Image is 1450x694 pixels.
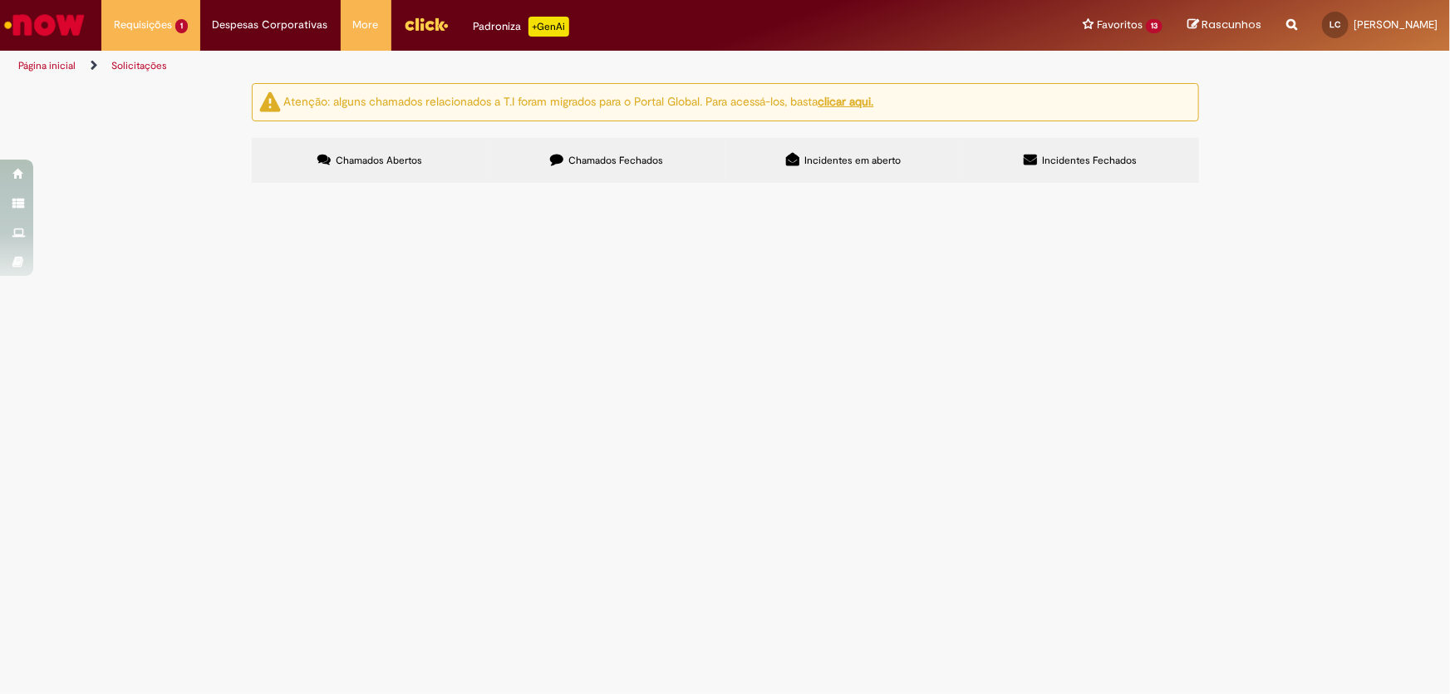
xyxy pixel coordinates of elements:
[336,154,422,167] span: Chamados Abertos
[111,59,167,72] a: Solicitações
[528,17,569,37] p: +GenAi
[284,94,874,109] ng-bind-html: Atenção: alguns chamados relacionados a T.I foram migrados para o Portal Global. Para acessá-los,...
[1354,17,1438,32] span: [PERSON_NAME]
[804,154,901,167] span: Incidentes em aberto
[213,17,328,33] span: Despesas Corporativas
[568,154,663,167] span: Chamados Fechados
[1330,19,1341,30] span: LC
[353,17,379,33] span: More
[1146,19,1162,33] span: 13
[818,94,874,109] a: clicar aqui.
[12,51,954,81] ul: Trilhas de página
[175,19,188,33] span: 1
[1097,17,1143,33] span: Favoritos
[1042,154,1137,167] span: Incidentes Fechados
[404,12,449,37] img: click_logo_yellow_360x200.png
[1202,17,1261,32] span: Rascunhos
[2,8,87,42] img: ServiceNow
[18,59,76,72] a: Página inicial
[1187,17,1261,33] a: Rascunhos
[114,17,172,33] span: Requisições
[474,17,569,37] div: Padroniza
